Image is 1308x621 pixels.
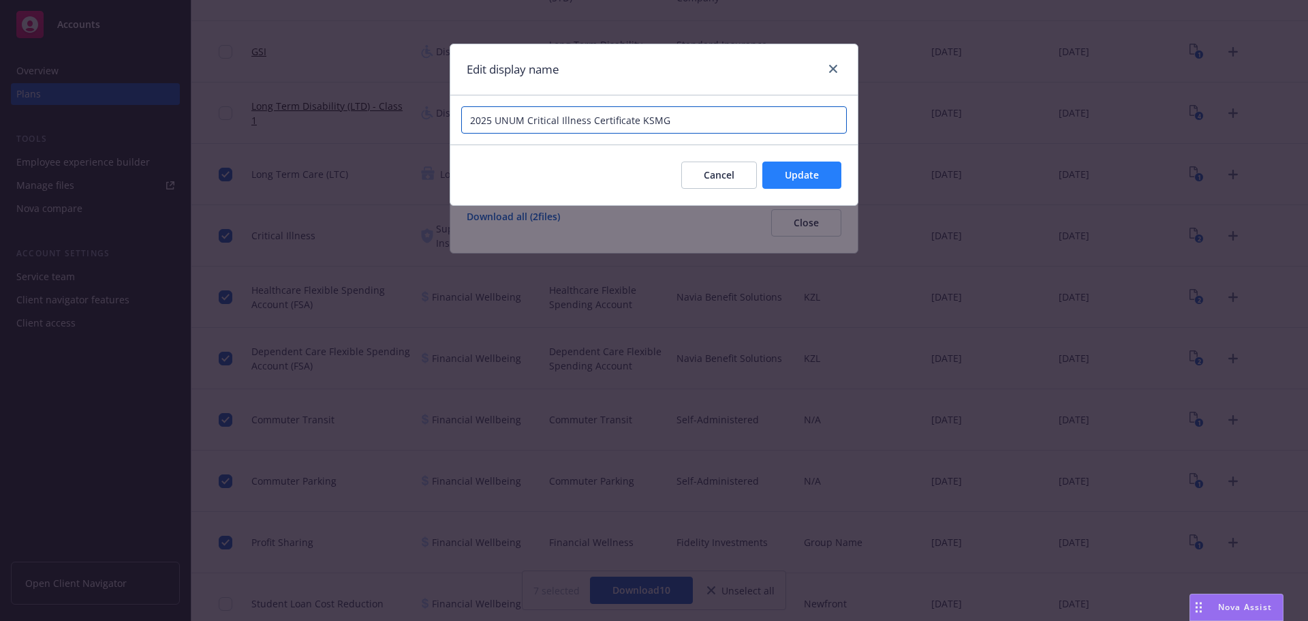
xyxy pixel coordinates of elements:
[681,162,757,189] button: Cancel
[825,61,841,77] a: close
[1189,594,1283,621] button: Nova Assist
[785,168,819,181] span: Update
[1190,594,1207,620] div: Drag to move
[762,162,841,189] button: Update
[467,61,559,78] h1: Edit display name
[1218,601,1272,613] span: Nova Assist
[704,168,734,181] span: Cancel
